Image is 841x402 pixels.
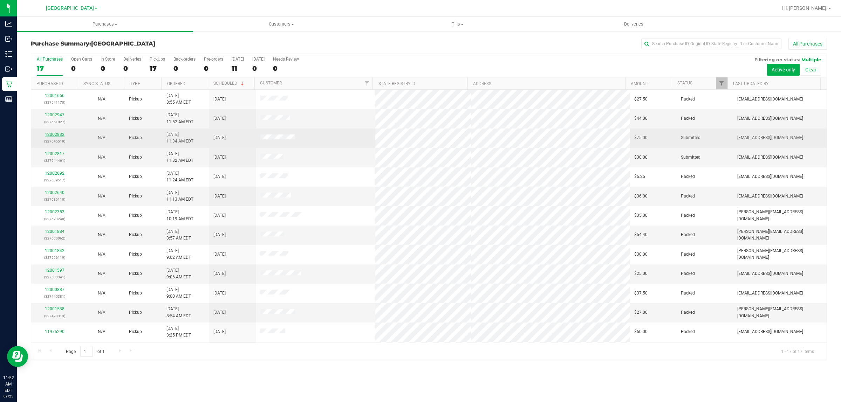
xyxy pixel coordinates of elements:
span: [DATE] [213,115,226,122]
span: $36.00 [634,193,648,200]
p: (327623248) [35,216,74,222]
span: Not Applicable [98,329,105,334]
a: Amount [631,81,648,86]
span: [EMAIL_ADDRESS][DOMAIN_NAME] [737,96,803,103]
a: Status [677,81,692,85]
span: [DATE] [213,309,226,316]
span: Submitted [681,134,700,141]
inline-svg: Retail [5,81,12,88]
span: Pickup [129,251,142,258]
p: (327541170) [35,99,74,106]
span: Pickup [129,96,142,103]
span: [DATE] 11:32 AM EDT [166,151,193,164]
button: N/A [98,290,105,297]
p: 09/25 [3,394,14,399]
span: Page of 1 [60,346,110,357]
button: N/A [98,154,105,161]
button: N/A [98,270,105,277]
span: [PERSON_NAME][EMAIL_ADDRESS][DOMAIN_NAME] [737,248,822,261]
span: [EMAIL_ADDRESS][DOMAIN_NAME] [737,154,803,161]
p: (327644461) [35,157,74,164]
span: [EMAIL_ADDRESS][DOMAIN_NAME] [737,173,803,180]
button: N/A [98,134,105,141]
button: Active only [767,64,800,76]
span: [PERSON_NAME][EMAIL_ADDRESS][DOMAIN_NAME] [737,209,822,222]
span: Pickup [129,212,142,219]
span: Packed [681,309,695,316]
button: N/A [98,212,105,219]
div: 0 [252,64,265,72]
a: 12002692 [45,171,64,176]
span: [EMAIL_ADDRESS][DOMAIN_NAME] [737,328,803,335]
span: Hi, [PERSON_NAME]! [782,5,828,11]
span: [DATE] 11:34 AM EDT [166,131,193,145]
a: 11975290 [45,329,64,334]
span: Pickup [129,290,142,297]
span: [EMAIL_ADDRESS][DOMAIN_NAME] [737,134,803,141]
div: All Purchases [37,57,63,62]
span: Packed [681,270,695,277]
span: Not Applicable [98,194,105,199]
span: Packed [681,193,695,200]
h3: Purchase Summary: [31,41,296,47]
a: Type [130,81,140,86]
span: $37.50 [634,290,648,297]
span: Not Applicable [98,135,105,140]
span: $27.50 [634,96,648,103]
div: PickUps [150,57,165,62]
span: Multiple [801,57,821,62]
div: Open Carts [71,57,92,62]
span: [DATE] 10:19 AM EDT [166,209,193,222]
a: Filter [361,77,372,89]
p: (327600062) [35,235,74,242]
span: [GEOGRAPHIC_DATA] [91,40,155,47]
a: 12002817 [45,151,64,156]
span: Not Applicable [98,155,105,160]
span: [DATE] [213,251,226,258]
span: Not Applicable [98,116,105,121]
span: Pickup [129,115,142,122]
span: [DATE] 11:24 AM EDT [166,170,193,183]
span: [DATE] 9:00 AM EDT [166,286,191,300]
span: [DATE] 11:52 AM EDT [166,112,193,125]
span: [DATE] 8:55 AM EDT [166,92,191,106]
span: $30.00 [634,154,648,161]
span: $35.00 [634,212,648,219]
span: Not Applicable [98,271,105,276]
input: Search Purchase ID, Original ID, State Registry ID or Customer Name... [641,39,781,49]
th: Address [467,77,625,90]
span: Pickup [129,134,142,141]
span: [PERSON_NAME][EMAIL_ADDRESS][DOMAIN_NAME] [737,306,822,319]
span: [DATE] 8:54 AM EDT [166,306,191,319]
span: Packed [681,231,695,238]
input: 1 [80,346,93,357]
div: In Store [101,57,115,62]
span: [DATE] [213,193,226,200]
span: [DATE] [213,270,226,277]
span: $54.40 [634,231,648,238]
p: (327445381) [35,293,74,300]
div: 0 [204,64,223,72]
div: [DATE] [232,57,244,62]
span: Deliveries [615,21,653,27]
span: Not Applicable [98,291,105,296]
span: [DATE] [213,96,226,103]
span: Filtering on status: [754,57,800,62]
span: $75.00 [634,134,648,141]
span: Not Applicable [98,310,105,315]
a: Scheduled [213,81,245,86]
a: Purchase ID [36,81,63,86]
p: (327490313) [35,313,74,319]
iframe: Resource center [7,346,28,367]
span: Packed [681,212,695,219]
p: (327639517) [35,177,74,183]
p: (327636110) [35,196,74,203]
span: Packed [681,173,695,180]
span: Pickup [129,193,142,200]
inline-svg: Analytics [5,20,12,27]
span: Pickup [129,154,142,161]
span: Packed [681,96,695,103]
span: Not Applicable [98,174,105,179]
span: [DATE] [213,328,226,335]
span: [DATE] [213,212,226,219]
